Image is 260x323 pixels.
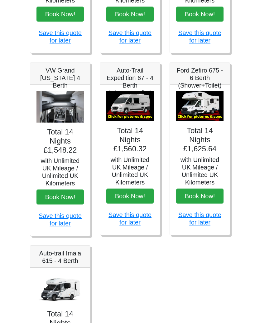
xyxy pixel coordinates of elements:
img: Auto-Trail Expedition 67 - 4 Berth (Shower+Toilet) [106,91,154,122]
h5: VW Grand [US_STATE] 4 Berth [36,67,84,89]
a: Save this quote for later [39,213,82,227]
img: VW Grand California 4 Berth [36,91,84,123]
h5: with Unlimited UK Mileage / Unlimited UK Kilometers [36,157,84,187]
a: Save this quote for later [108,212,152,226]
h5: Auto-Trail Expedition 67 - 4 Berth (Shower+Toilet) [106,67,154,97]
button: Book Now! [106,189,154,204]
h5: with Unlimited UK Mileage / Unlimited UK Kilometers [106,156,154,186]
a: Save this quote for later [178,30,221,44]
a: Save this quote for later [108,30,152,44]
button: Book Now! [176,7,224,22]
h4: Total 14 Nights £1,560.32 [106,127,154,154]
img: Auto-trail Imala 615 - 4 Berth [36,274,84,305]
h4: Total 14 Nights £1,548.22 [36,128,84,155]
h5: Ford Zefiro 675 - 6 Berth (Shower+Toilet) [176,67,224,89]
h5: with Unlimited UK Mileage / Unlimited UK Kilometers [176,156,224,186]
a: Save this quote for later [39,30,82,44]
img: Ford Zefiro 675 - 6 Berth (Shower+Toilet) [176,91,224,122]
a: Save this quote for later [178,212,221,226]
button: Book Now! [36,7,84,22]
button: Book Now! [176,189,224,204]
button: Book Now! [106,7,154,22]
button: Book Now! [36,190,84,205]
h4: Total 14 Nights £1,625.64 [176,127,224,154]
h5: Auto-trail Imala 615 - 4 Berth [36,250,84,265]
